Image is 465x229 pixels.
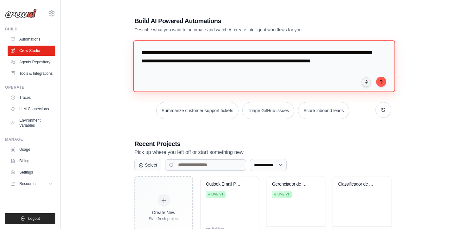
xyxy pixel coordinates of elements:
div: Gerenciador de Emails Outlook [272,181,310,187]
a: Settings [8,167,55,177]
div: Outlook Email Priority Analyzer [206,181,244,187]
div: Build [5,27,55,32]
a: Environment Variables [8,115,55,130]
span: Logout [28,216,40,221]
a: Billing [8,156,55,166]
div: Start fresh project [149,216,179,221]
button: Select [134,159,161,171]
a: Agents Repository [8,57,55,67]
div: Operate [5,85,55,90]
button: Get new suggestions [375,102,391,118]
span: Live v1 [277,192,289,197]
a: Traces [8,92,55,103]
span: Live v1 [211,192,223,197]
button: Logout [5,213,55,224]
button: Click to speak your automation idea [362,77,371,87]
a: Usage [8,144,55,155]
h1: Build AI Powered Automations [134,16,347,25]
img: Logo [5,9,37,18]
button: Triage GitHub issues [242,102,294,119]
a: LLM Connections [8,104,55,114]
p: Describe what you want to automate and watch AI create intelligent workflows for you [134,27,347,33]
div: Classificador de Emails Outlook por Prioridade [338,181,376,187]
button: Summarize customer support tickets [156,102,239,119]
button: Score inbound leads [298,102,349,119]
p: Pick up where you left off or start something new [134,148,391,156]
h3: Recent Projects [134,139,391,148]
div: Create New [149,209,179,216]
button: Resources [8,179,55,189]
div: Manage [5,137,55,142]
a: Tools & Integrations [8,68,55,79]
a: Automations [8,34,55,44]
span: Resources [19,181,37,186]
a: Crew Studio [8,46,55,56]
